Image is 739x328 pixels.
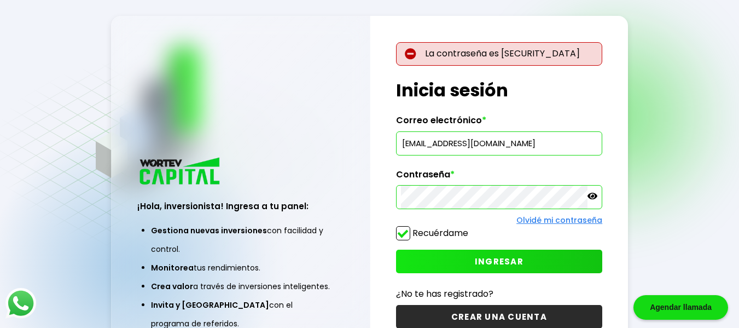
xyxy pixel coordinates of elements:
[405,48,416,60] img: error-circle.027baa21.svg
[396,115,603,131] label: Correo electrónico
[137,200,344,212] h3: ¡Hola, inversionista! Ingresa a tu panel:
[633,295,728,320] div: Agendar llamada
[396,169,603,186] label: Contraseña
[151,221,330,258] li: con facilidad y control.
[5,288,36,319] img: logos_whatsapp-icon.242b2217.svg
[396,250,603,273] button: INGRESAR
[151,300,269,310] span: Invita y [GEOGRAPHIC_DATA]
[151,258,330,277] li: tus rendimientos.
[396,77,603,103] h1: Inicia sesión
[475,256,523,267] span: INGRESAR
[412,227,468,239] label: Recuérdame
[137,156,224,188] img: logo_wortev_capital
[401,132,598,155] input: hola@wortev.capital
[151,281,193,292] span: Crea valor
[396,42,603,66] p: La contraseña es [SECURITY_DATA]
[151,262,194,273] span: Monitorea
[516,215,602,226] a: Olvidé mi contraseña
[151,225,267,236] span: Gestiona nuevas inversiones
[396,287,603,301] p: ¿No te has registrado?
[151,277,330,296] li: a través de inversiones inteligentes.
